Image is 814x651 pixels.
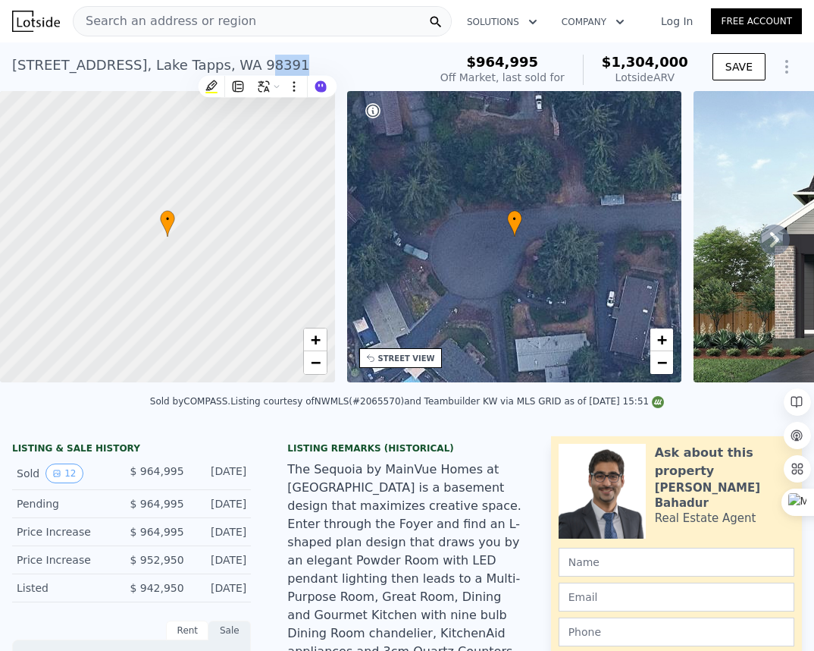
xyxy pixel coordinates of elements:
img: NWMLS Logo [652,396,664,408]
div: Real Estate Agent [655,511,756,526]
input: Name [559,548,794,577]
img: Lotside [12,11,60,32]
input: Phone [559,618,794,646]
span: + [657,330,667,349]
span: + [310,330,320,349]
span: • [160,212,175,226]
button: Show Options [772,52,802,82]
span: • [507,212,522,226]
div: [DATE] [196,464,247,483]
div: Sold by COMPASS . [150,396,230,407]
span: $ 964,995 [130,465,183,477]
span: − [657,353,667,372]
span: $ 952,950 [130,554,183,566]
div: [STREET_ADDRESS] , Lake Tapps , WA 98391 [12,55,309,76]
button: Company [549,8,637,36]
div: Pending [17,496,117,511]
button: Solutions [455,8,549,36]
a: Zoom in [304,329,327,351]
span: $1,304,000 [602,54,688,70]
div: Rent [166,621,208,640]
div: Ask about this property [655,444,794,480]
span: $ 964,995 [130,526,183,538]
span: $ 942,950 [130,582,183,594]
input: Email [559,583,794,612]
div: Listed [17,580,117,596]
span: − [310,353,320,372]
div: • [507,210,522,237]
span: $ 964,995 [130,498,183,510]
div: Lotside ARV [602,70,688,85]
div: [DATE] [196,580,247,596]
div: [DATE] [196,524,247,539]
a: Log In [643,14,711,29]
button: SAVE [712,53,765,80]
div: Listing Remarks (Historical) [287,442,526,454]
div: Price Increase [17,552,117,568]
a: Zoom out [650,351,673,374]
div: Sold [17,464,117,483]
div: Sale [208,621,251,640]
a: Zoom in [650,329,673,351]
a: Zoom out [304,351,327,374]
div: • [160,210,175,237]
span: Search an address or region [74,12,256,30]
div: [PERSON_NAME] Bahadur [655,480,794,511]
button: View historical data [45,464,83,483]
div: STREET VIEW [378,353,435,364]
div: LISTING & SALE HISTORY [12,442,251,458]
a: Free Account [711,8,802,34]
div: Off Market, last sold for [440,70,565,85]
div: Listing courtesy of NWMLS (#2065570) and Teambuilder KW via MLS GRID as of [DATE] 15:51 [230,396,664,407]
div: [DATE] [196,552,247,568]
div: [DATE] [196,496,247,511]
span: $964,995 [467,54,539,70]
div: Price Increase [17,524,117,539]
